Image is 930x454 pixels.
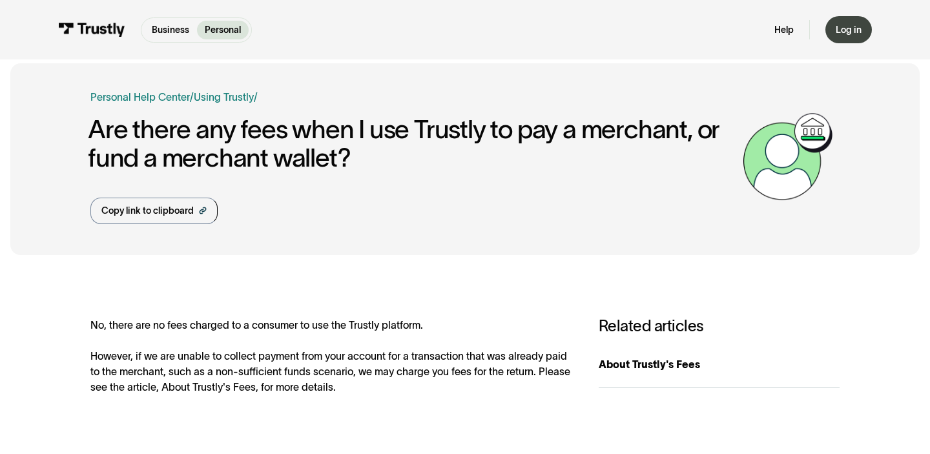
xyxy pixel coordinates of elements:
[194,91,254,103] a: Using Trustly
[90,89,190,105] a: Personal Help Center
[599,317,840,336] h3: Related articles
[190,89,194,105] div: /
[88,115,736,172] h1: Are there any fees when I use Trustly to pay a merchant, or fund a merchant wallet?
[825,16,872,43] a: Log in
[197,21,249,39] a: Personal
[599,356,840,372] div: About Trustly's Fees
[144,21,197,39] a: Business
[101,204,194,218] div: Copy link to clipboard
[152,23,189,37] p: Business
[58,23,125,37] img: Trustly Logo
[836,24,862,36] div: Log in
[774,24,794,36] a: Help
[205,23,241,37] p: Personal
[599,341,840,388] a: About Trustly's Fees
[254,89,258,105] div: /
[90,317,573,395] div: No, there are no fees charged to a consumer to use the Trustly platform. However, if we are unabl...
[90,198,218,224] a: Copy link to clipboard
